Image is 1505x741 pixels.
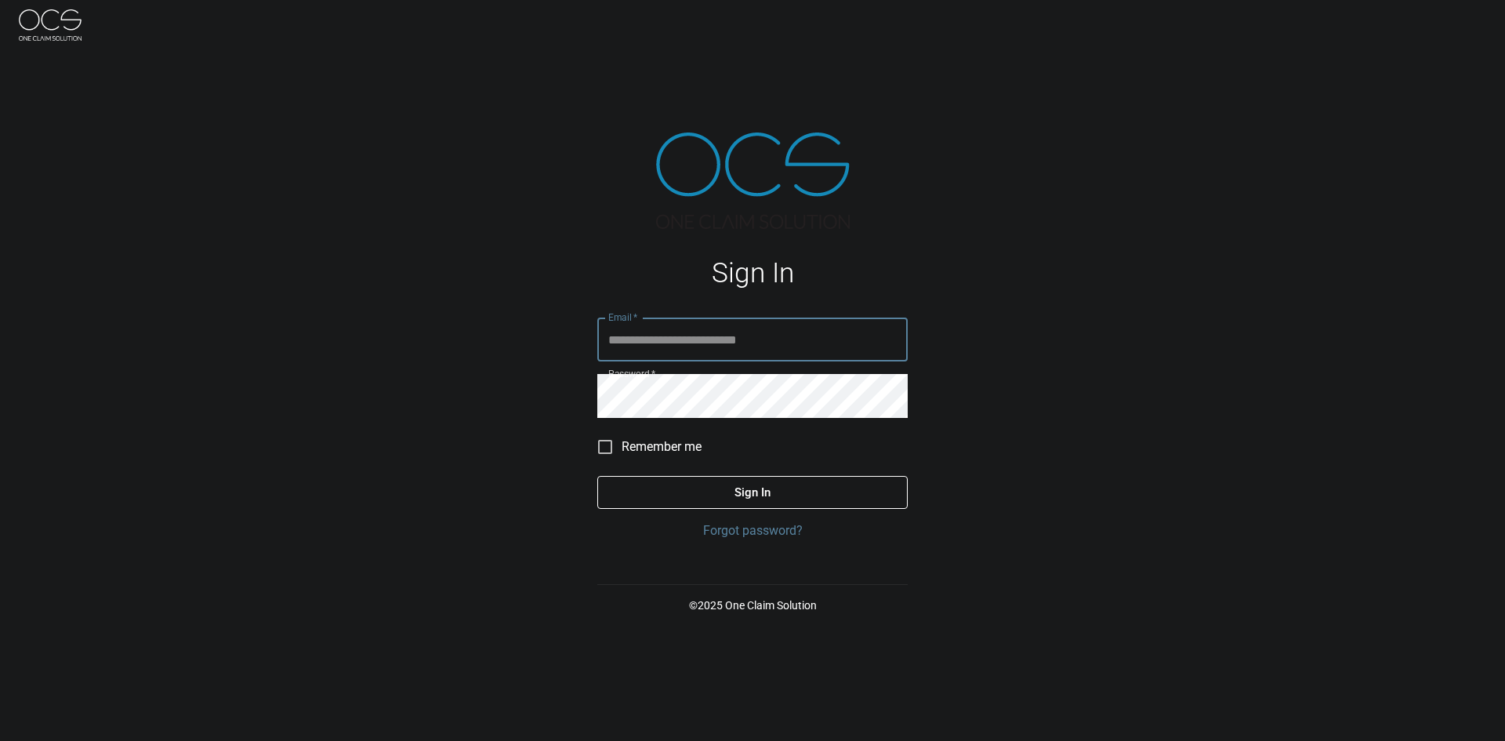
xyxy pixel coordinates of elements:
label: Password [608,367,655,380]
h1: Sign In [597,257,908,289]
p: © 2025 One Claim Solution [597,598,908,613]
span: Remember me [622,438,702,456]
a: Forgot password? [597,521,908,540]
img: ocs-logo-tra.png [656,133,850,229]
img: ocs-logo-white-transparent.png [19,9,82,41]
label: Email [608,311,638,324]
button: Sign In [597,476,908,509]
